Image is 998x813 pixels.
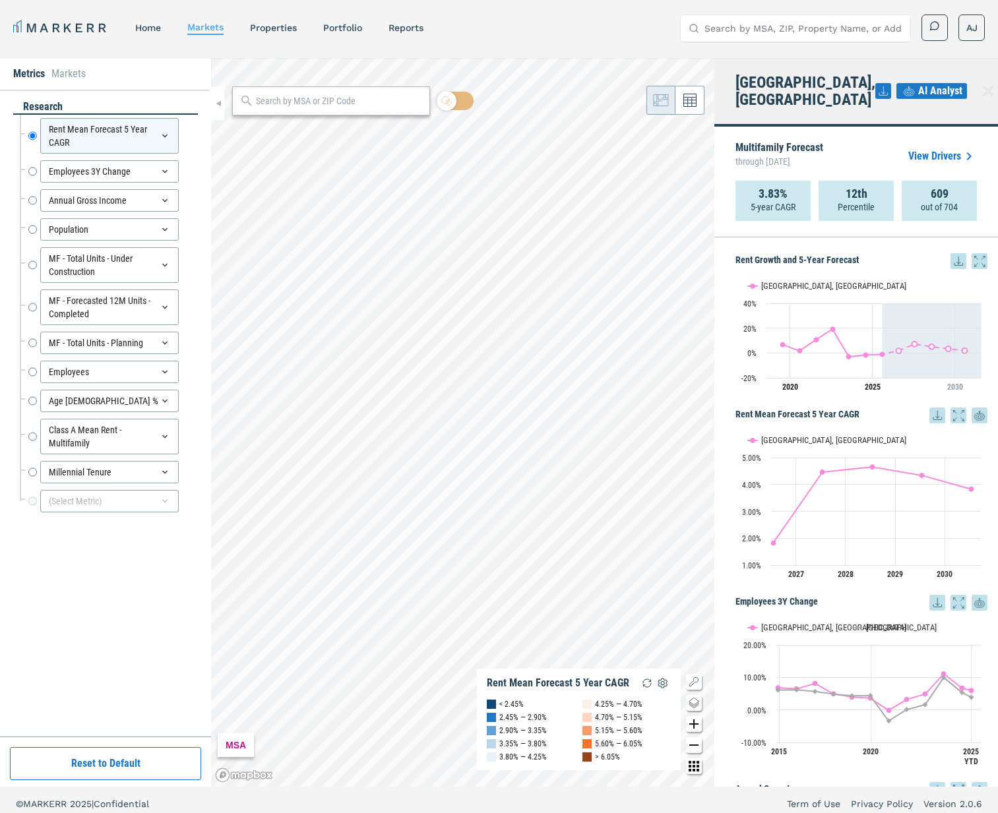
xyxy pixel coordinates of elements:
h5: Rent Mean Forecast 5 Year CAGR [735,407,987,423]
a: Version 2.0.6 [923,797,982,810]
tspan: 2030 [947,382,963,392]
strong: 12th [846,187,867,200]
path: Wednesday, 14 Dec, 19:00, 1.62. USA. [923,702,928,707]
text: -20% [741,374,757,383]
path: Thursday, 29 Jul, 20:00, 10.61. Durham-Chapel Hill, NC. [814,337,819,342]
div: 4.25% — 4.70% [595,698,642,711]
text: [GEOGRAPHIC_DATA] [866,622,937,632]
path: Sunday, 29 Jul, 20:00, 3.42. Durham-Chapel Hill, NC. [946,346,951,351]
path: Saturday, 29 Jul, 20:00, -3.07. Durham-Chapel Hill, NC. [846,354,852,359]
path: Sunday, 14 Jul, 20:00, 3.83. Durham-Chapel Hill, NC. [969,486,974,491]
div: Annual Gross Income [40,189,179,212]
path: Tuesday, 14 Dec, 19:00, 3.25. Durham-Chapel Hill, NC. [904,696,910,702]
path: Saturday, 14 Dec, 19:00, 5.33. USA. [960,690,965,695]
path: Sunday, 14 Dec, 19:00, 6.09. USA. [776,687,781,692]
text: 0.00% [747,706,766,715]
path: Monday, 14 Dec, 19:00, -3.37. USA. [887,718,892,723]
div: MF - Forecasted 12M Units - Completed [40,289,179,325]
text: 20% [743,324,757,334]
div: (Select Metric) [40,490,179,512]
text: 2030 [937,570,952,579]
text: 2020 [863,747,879,756]
img: Reload Legend [639,675,655,691]
canvas: Map [211,58,714,787]
path: Wednesday, 29 Jul, 20:00, 1.82. Durham-Chapel Hill, NC. [896,348,902,353]
path: Friday, 14 Dec, 19:00, 4.33. USA. [850,693,855,698]
text: 1.00% [742,561,761,570]
span: AJ [966,21,978,34]
div: Population [40,218,179,241]
span: 2025 | [70,798,94,809]
div: Rent Mean Forecast 5 Year CAGR [40,118,179,154]
a: MARKERR [13,18,109,37]
a: home [135,22,161,33]
h5: Employees 3Y Change [735,595,987,611]
path: Wednesday, 29 Jul, 20:00, 1.71. Durham-Chapel Hill, NC. [797,348,803,353]
text: 2029 [887,570,903,579]
path: Thursday, 14 Dec, 19:00, 9.94. USA. [941,675,947,680]
tspan: 2025 [865,382,881,392]
a: Mapbox logo [215,768,273,783]
li: Markets [51,66,86,82]
div: Class A Mean Rent - Multifamily [40,419,179,454]
p: Percentile [838,200,875,214]
text: 20.00% [743,641,766,650]
div: MF - Total Units - Under Construction [40,247,179,283]
span: AI Analyst [918,83,962,99]
path: Saturday, 14 Jun, 20:00, 5.95. Durham-Chapel Hill, NC. [969,688,974,693]
path: Monday, 14 Dec, 19:00, 6.16. USA. [794,687,799,692]
strong: 609 [931,187,949,200]
path: Monday, 29 Jul, 20:00, 6.63. Durham-Chapel Hill, NC. [780,342,786,347]
a: Privacy Policy [851,797,913,810]
path: Saturday, 14 Jul, 20:00, 4.34. Durham-Chapel Hill, NC. [920,473,925,478]
text: [GEOGRAPHIC_DATA], [GEOGRAPHIC_DATA] [761,622,906,632]
img: Settings [655,675,671,691]
h4: [GEOGRAPHIC_DATA], [GEOGRAPHIC_DATA] [735,74,875,108]
div: research [13,100,198,115]
div: < 2.45% [499,698,524,711]
p: out of 704 [921,200,958,214]
svg: Interactive chart [735,269,987,401]
div: Rent Mean Forecast 5 Year CAGR [487,677,629,690]
div: > 6.05% [595,750,620,764]
text: 40% [743,299,757,309]
path: Monday, 29 Jul, 20:00, 1.84. Durham-Chapel Hill, NC. [962,348,968,353]
path: Sunday, 14 Dec, 19:00, 6.83. Durham-Chapel Hill, NC. [776,685,781,690]
text: 2015 [771,747,787,756]
div: 4.70% — 5.15% [595,711,642,724]
div: 5.60% — 6.05% [595,737,642,750]
button: Change style map button [686,695,702,711]
a: reports [389,22,423,33]
div: 2.45% — 2.90% [499,711,547,724]
div: Rent Mean Forecast 5 Year CAGR. Highcharts interactive chart. [735,423,987,588]
text: 10.00% [743,673,766,682]
path: Wednesday, 14 Jul, 20:00, 4.46. Durham-Chapel Hill, NC. [820,469,825,475]
button: Show/Hide Legend Map Button [686,674,702,690]
path: Friday, 29 Jul, 20:00, 19.21. Durham-Chapel Hill, NC. [830,326,836,332]
path: Wednesday, 14 Dec, 19:00, 5.66. USA. [813,689,818,694]
text: 3.00% [742,508,761,517]
text: 2028 [838,570,854,579]
button: AI Analyst [896,83,967,99]
div: MF - Total Units - Planning [40,332,179,354]
span: through [DATE] [735,153,823,170]
div: Employees 3Y Change. Highcharts interactive chart. [735,611,987,775]
a: Term of Use [787,797,840,810]
text: 5.00% [742,454,761,463]
span: © [16,798,23,809]
a: markets [187,22,224,32]
li: Metrics [13,66,45,82]
path: Thursday, 14 Dec, 19:00, 4.88. USA. [831,691,836,696]
path: Saturday, 29 Jul, 20:00, 5.03. Durham-Chapel Hill, NC. [929,344,935,349]
text: 2025 YTD [963,747,979,766]
text: 4.00% [742,481,761,490]
button: Zoom in map button [686,716,702,732]
text: -10.00% [741,738,766,748]
h5: Annual Gross Income [735,782,987,798]
div: 3.35% — 3.80% [499,737,547,750]
g: Durham-Chapel Hill, NC, line 2 of 2 with 5 data points. [896,342,968,353]
p: 5-year CAGR [751,200,795,214]
button: Other options map button [686,758,702,774]
div: Employees [40,361,179,383]
text: 2.00% [742,534,761,543]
